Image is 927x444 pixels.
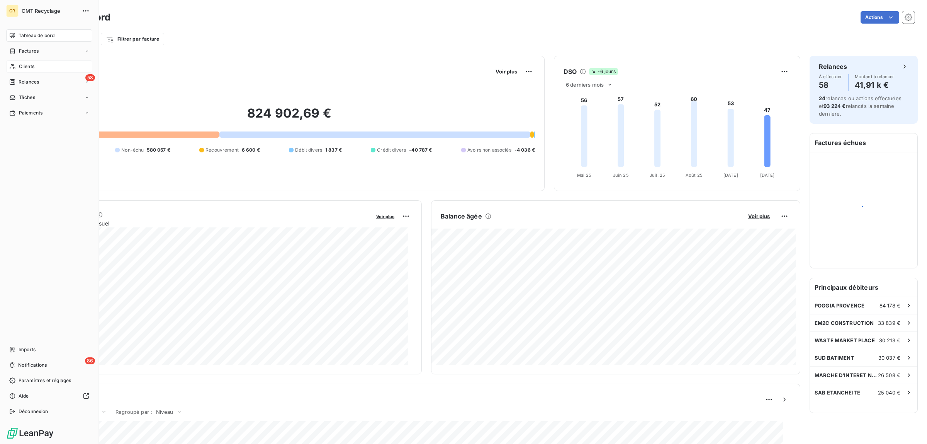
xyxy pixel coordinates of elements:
[861,11,899,24] button: Actions
[19,79,39,85] span: Relances
[723,172,738,178] tspan: [DATE]
[295,147,322,154] span: Débit divers
[121,147,144,154] span: Non-échu
[44,106,535,129] h2: 824 902,69 €
[650,172,665,178] tspan: Juil. 25
[18,362,47,369] span: Notifications
[19,63,34,70] span: Clients
[815,302,864,309] span: POGGIA PROVENCE
[815,320,874,326] span: EM2C CONSTRUCTION
[85,74,95,81] span: 58
[823,103,846,109] span: 93 224 €
[855,79,894,91] h4: 41,91 k €
[85,357,95,364] span: 86
[19,48,39,55] span: Factures
[819,62,847,71] h6: Relances
[514,147,535,154] span: -4 036 €
[746,213,772,220] button: Voir plus
[810,133,917,152] h6: Factures échues
[878,320,900,326] span: 33 839 €
[101,33,164,45] button: Filtrer par facture
[376,214,394,219] span: Voir plus
[686,172,703,178] tspan: Août 25
[879,337,900,343] span: 30 213 €
[589,68,618,75] span: -6 jours
[879,302,900,309] span: 84 178 €
[22,8,77,14] span: CMT Recyclage
[205,147,239,154] span: Recouvrement
[613,172,629,178] tspan: Juin 25
[566,82,604,88] span: 6 derniers mois
[819,74,842,79] span: À effectuer
[467,147,511,154] span: Avoirs non associés
[878,355,900,361] span: 30 037 €
[819,95,825,101] span: 24
[819,95,902,117] span: relances ou actions effectuées et relancés la semaine dernière.
[19,32,54,39] span: Tableau de bord
[878,372,900,378] span: 26 508 €
[564,67,577,76] h6: DSO
[325,147,342,154] span: 1 837 €
[147,147,170,154] span: 580 057 €
[815,389,860,396] span: SAB ETANCHEITE
[441,212,482,221] h6: Balance âgée
[19,408,48,415] span: Déconnexion
[819,79,842,91] h4: 58
[496,68,517,75] span: Voir plus
[19,109,42,116] span: Paiements
[577,172,591,178] tspan: Mai 25
[156,409,173,415] span: Niveau
[44,219,371,227] span: Chiffre d'affaires mensuel
[878,389,900,396] span: 25 040 €
[115,409,152,415] span: Regroupé par :
[19,94,35,101] span: Tâches
[901,418,919,436] iframe: Intercom live chat
[242,147,260,154] span: 6 600 €
[19,346,36,353] span: Imports
[19,377,71,384] span: Paramètres et réglages
[760,172,775,178] tspan: [DATE]
[409,147,432,154] span: -40 787 €
[748,213,770,219] span: Voir plus
[493,68,520,75] button: Voir plus
[19,393,29,400] span: Aide
[815,337,875,343] span: WASTE MARKET PLACE
[815,372,878,378] span: MARCHE D'INTERET NATIONAL
[815,355,854,361] span: SUD BATIMENT
[810,278,917,297] h6: Principaux débiteurs
[6,5,19,17] div: CR
[855,74,894,79] span: Montant à relancer
[377,147,406,154] span: Crédit divers
[6,427,54,439] img: Logo LeanPay
[374,213,397,220] button: Voir plus
[6,390,92,402] a: Aide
